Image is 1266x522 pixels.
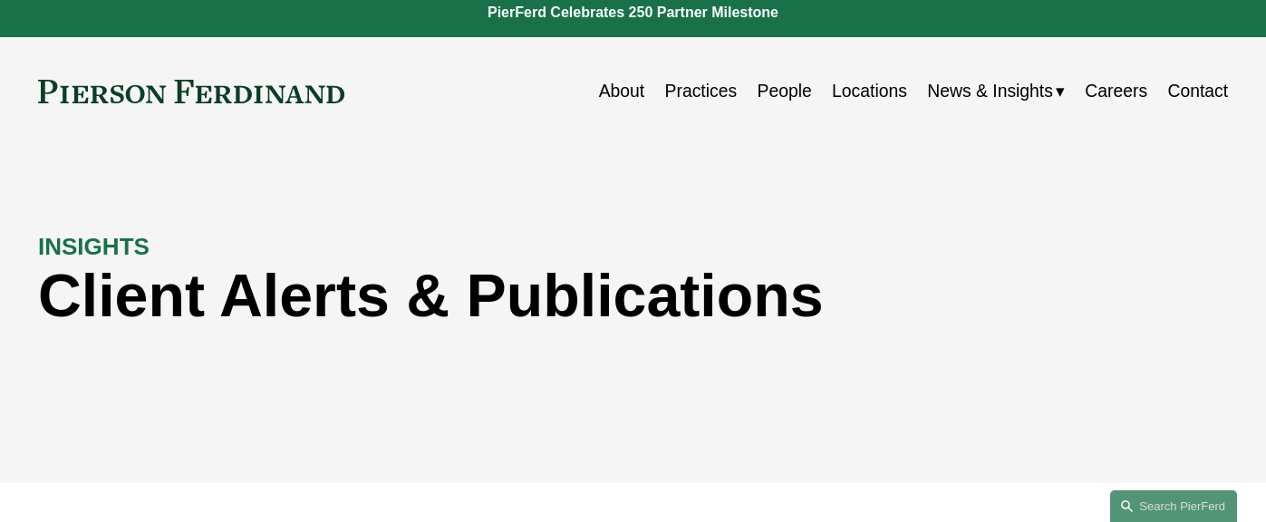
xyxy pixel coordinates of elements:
[758,73,812,109] a: People
[1085,73,1147,109] a: Careers
[599,73,645,109] a: About
[927,73,1065,109] a: folder dropdown
[832,73,907,109] a: Locations
[38,233,150,260] strong: INSIGHTS
[665,73,738,109] a: Practices
[927,75,1053,107] span: News & Insights
[1167,73,1228,109] a: Contact
[1110,490,1237,522] a: Search this site
[38,262,931,331] h1: Client Alerts & Publications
